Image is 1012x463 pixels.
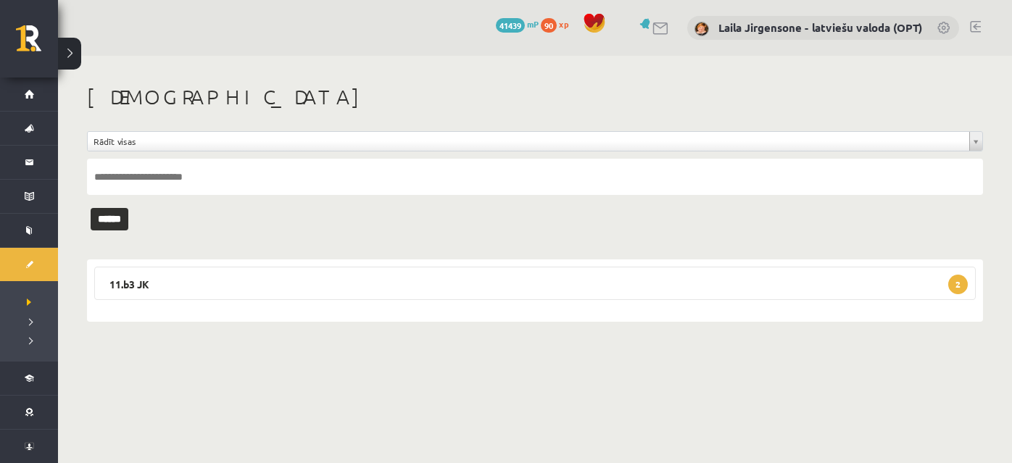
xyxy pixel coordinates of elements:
span: Rādīt visas [94,132,963,151]
a: 90 xp [541,18,576,30]
span: 2 [948,275,968,294]
a: Rādīt visas [88,132,982,151]
img: Laila Jirgensone - latviešu valoda (OPT) [694,22,709,36]
a: Rīgas 1. Tālmācības vidusskola [16,25,58,62]
legend: 11.b3 JK [94,267,976,300]
span: 41439 [496,18,525,33]
a: Laila Jirgensone - latviešu valoda (OPT) [718,20,922,35]
h1: [DEMOGRAPHIC_DATA] [87,85,983,109]
a: 41439 mP [496,18,539,30]
span: xp [559,18,568,30]
span: 90 [541,18,557,33]
span: mP [527,18,539,30]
